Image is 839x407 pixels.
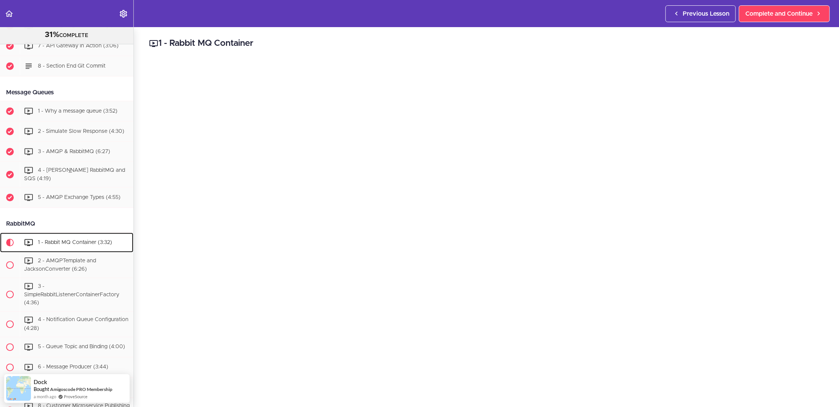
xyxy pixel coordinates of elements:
span: 8 - Section End Git Commit [38,63,105,69]
span: 4 - [PERSON_NAME] RabbitMQ and SQS (4:19) [24,168,125,182]
a: Previous Lesson [665,5,736,22]
span: 2 - AMQPTemplate and JacksonConverter (6:26) [24,258,96,272]
span: a month ago [34,393,56,400]
span: 3 - SimpleRabbitListenerContainerFactory (4:36) [24,283,119,305]
a: Amigoscode PRO Membership [50,386,112,392]
svg: Settings Menu [119,9,128,18]
h2: 1 - Rabbit MQ Container [149,37,824,50]
span: Dock [34,379,47,385]
a: ProveSource [64,393,88,400]
span: 3 - AMQP & RabbitMQ (6:27) [38,149,110,154]
div: COMPLETE [10,30,124,40]
span: 2 - Simulate Slow Response (4:30) [38,129,124,134]
span: 5 - AMQP Exchange Types (4:55) [38,194,120,200]
span: 6 - Message Producer (3:44) [38,364,108,370]
span: Complete and Continue [745,9,813,18]
span: 4 - Notification Queue Configuration (4:28) [24,317,128,331]
svg: Back to course curriculum [5,9,14,18]
a: Complete and Continue [739,5,830,22]
span: Bought [34,386,49,392]
span: 1 - Rabbit MQ Container (3:32) [38,239,112,245]
span: 5 - Queue Topic and Binding (4:00) [38,344,125,349]
span: 1 - Why a message queue (3:52) [38,108,117,114]
span: 7 - API Gateway in Action (3:06) [38,43,118,48]
img: provesource social proof notification image [6,376,31,401]
span: 31% [45,31,60,39]
span: Previous Lesson [683,9,729,18]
